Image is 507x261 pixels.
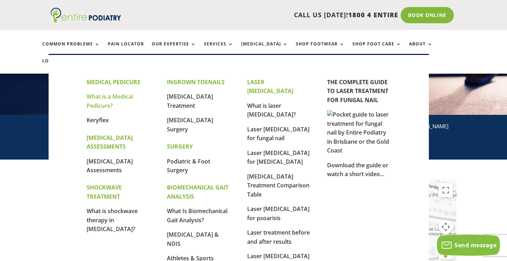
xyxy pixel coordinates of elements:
a: What is laser [MEDICAL_DATA]? [247,102,296,119]
a: THE COMPLETE GUIDE TO LASER TREATMENT FOR FUNGAL NAIL [327,78,388,104]
button: Send message [437,235,500,256]
button: Map camera controls [439,220,453,234]
a: What is shockwave therapy in [MEDICAL_DATA]? [87,207,138,233]
img: logo (1) [51,8,121,23]
a: [MEDICAL_DATA] Assessments [87,157,133,174]
strong: INGROWN TOENAILS [167,78,225,86]
strong: LASER [MEDICAL_DATA] [247,78,293,95]
a: [MEDICAL_DATA] [241,42,288,57]
a: Entire Podiatry [51,17,121,24]
span: Send message [455,241,496,249]
strong: [MEDICAL_DATA] ASSESSMENTS [87,134,133,151]
a: What is a Medical Pedicure? [87,93,133,110]
strong: MEDICAL PEDICURE [87,78,140,86]
a: Common Problems [42,42,100,57]
a: Laser [MEDICAL_DATA] for [MEDICAL_DATA] [247,149,309,166]
a: Locations [42,58,77,74]
a: [MEDICAL_DATA] & NDIS [167,231,219,248]
img: Pocket guide to laser treatment for fungal nail by Entire Podiatry in Brisbane or the Gold Coast [327,110,390,155]
span: 1800 4 ENTIRE [348,11,398,19]
a: [MEDICAL_DATA] Surgery [167,116,213,133]
a: Laser [MEDICAL_DATA] for fungal nail [247,125,309,142]
a: Download the guide or watch a short video... [327,161,388,178]
button: Toggle fullscreen view [439,183,453,197]
strong: SHOCKWAVE TREATMENT [87,184,122,200]
a: Our Expertise [152,42,196,57]
a: [MEDICAL_DATA] Treatment [167,93,213,110]
a: Book Online [401,7,454,23]
a: Podiatric & Foot Surgery [167,157,210,174]
strong: SURGERY [167,143,193,150]
p: CALL US [DATE]! [144,11,398,20]
a: Keryflex [87,116,109,124]
a: About [409,42,433,57]
a: Shop Foot Care [352,42,401,57]
a: What Is Biomechanical Gait Analysis? [167,207,227,224]
a: Pain Locator [108,42,144,57]
a: [MEDICAL_DATA] Treatment Comparison Table [247,173,309,198]
a: Laser [MEDICAL_DATA] for psoarisis [247,205,309,222]
a: Laser treatment before and after results [247,229,310,246]
a: Shop Footwear [296,42,345,57]
a: Services [204,42,233,57]
strong: BIOMECHANICAL GAIT ANALYSIS [167,184,229,200]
